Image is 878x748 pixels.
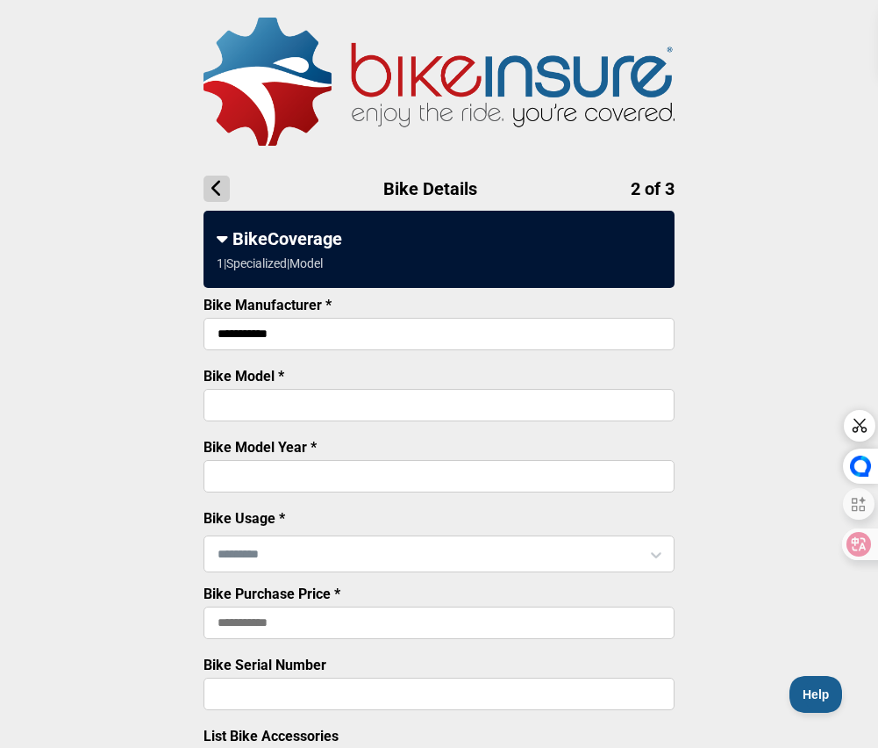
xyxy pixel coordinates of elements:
div: 1 | Specialized | Model [217,256,323,270]
label: Bike Model * [203,368,284,385]
label: Bike Purchase Price * [203,586,340,602]
label: Bike Manufacturer * [203,297,332,313]
span: 2 of 3 [631,178,675,199]
label: List Bike Accessories [203,728,339,744]
label: Bike Model Year * [203,439,317,456]
h1: Bike Details [203,176,675,202]
label: Bike Usage * [203,510,285,527]
label: Bike Serial Number [203,657,326,673]
div: BikeCoverage [217,228,661,249]
iframe: Toggle Customer Support [789,676,843,713]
